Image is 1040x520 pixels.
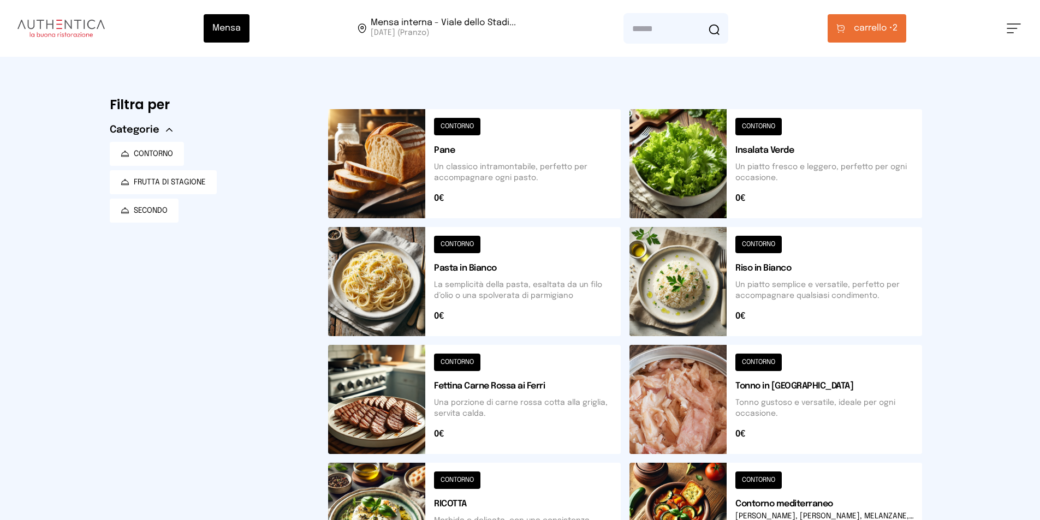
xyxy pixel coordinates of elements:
[371,19,516,38] span: Viale dello Stadio, 77, 05100 Terni TR, Italia
[134,177,206,188] span: FRUTTA DI STAGIONE
[110,142,184,166] button: CONTORNO
[110,122,173,138] button: Categorie
[854,22,893,35] span: carrello •
[110,122,159,138] span: Categorie
[110,199,179,223] button: SECONDO
[828,14,906,43] button: carrello •2
[134,205,168,216] span: SECONDO
[110,170,217,194] button: FRUTTA DI STAGIONE
[204,14,249,43] button: Mensa
[134,148,173,159] span: CONTORNO
[371,27,516,38] span: [DATE] (Pranzo)
[17,20,105,37] img: logo.8f33a47.png
[110,96,311,113] h6: Filtra per
[854,22,898,35] span: 2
